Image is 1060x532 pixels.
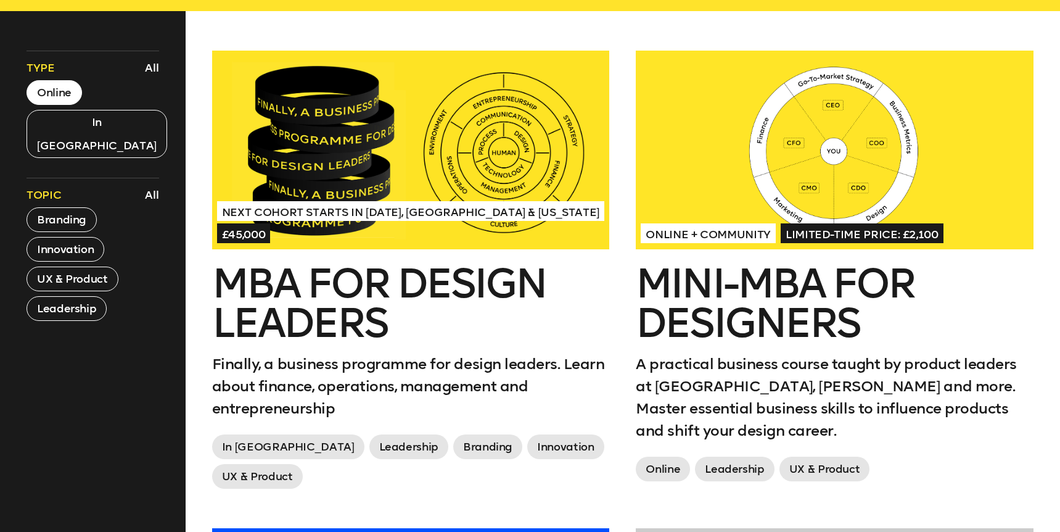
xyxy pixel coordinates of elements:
[212,264,610,343] h2: MBA for Design Leaders
[142,57,162,78] button: All
[27,296,107,321] button: Leadership
[212,353,610,420] p: Finally, a business programme for design leaders. Learn about finance, operations, management and...
[27,188,61,202] span: Topic
[27,237,104,262] button: Innovation
[27,60,55,75] span: Type
[27,80,82,105] button: Online
[781,223,943,243] span: Limited-time price: £2,100
[636,51,1033,486] a: Online + CommunityLimited-time price: £2,100Mini-MBA for DesignersA practical business course tau...
[27,207,97,232] button: Branding
[27,267,118,291] button: UX & Product
[527,434,604,459] span: Innovation
[212,464,303,489] span: UX & Product
[212,51,610,494] a: Next Cohort Starts in [DATE], [GEOGRAPHIC_DATA] & [US_STATE]£45,000MBA for Design LeadersFinally,...
[636,264,1033,343] h2: Mini-MBA for Designers
[27,110,167,158] button: In [GEOGRAPHIC_DATA]
[636,457,690,481] span: Online
[779,457,870,481] span: UX & Product
[217,201,604,221] span: Next Cohort Starts in [DATE], [GEOGRAPHIC_DATA] & [US_STATE]
[453,434,522,459] span: Branding
[369,434,448,459] span: Leadership
[641,223,776,243] span: Online + Community
[695,457,774,481] span: Leadership
[212,434,364,459] span: In [GEOGRAPHIC_DATA]
[142,185,162,206] button: All
[636,353,1033,442] p: A practical business course taught by product leaders at [GEOGRAPHIC_DATA], [PERSON_NAME] and mor...
[217,223,271,243] span: £45,000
